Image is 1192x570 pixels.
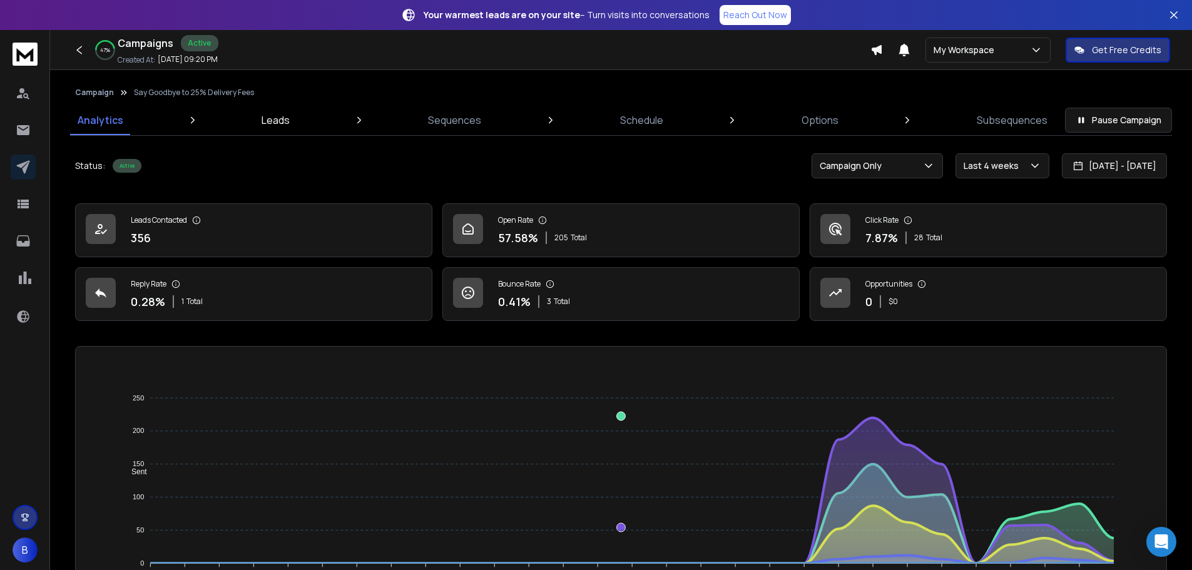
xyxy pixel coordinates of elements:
p: Analytics [78,113,123,128]
p: Last 4 weeks [964,160,1024,172]
p: 0 [865,293,872,310]
p: Bounce Rate [498,279,541,289]
p: Options [802,113,838,128]
span: Total [554,297,570,307]
a: Click Rate7.87%28Total [810,203,1167,257]
span: 3 [547,297,551,307]
p: 356 [131,229,151,247]
div: Open Intercom Messenger [1146,527,1176,557]
a: Options [794,105,846,135]
a: Leads Contacted356 [75,203,432,257]
p: [DATE] 09:20 PM [158,54,218,64]
p: Say Goodbye to 25% Delivery Fees [134,88,254,98]
p: Campaign Only [820,160,887,172]
p: Leads Contacted [131,215,187,225]
a: Leads [254,105,297,135]
tspan: 100 [133,493,144,501]
tspan: 250 [133,394,144,402]
p: 0.28 % [131,293,165,310]
p: 0.41 % [498,293,531,310]
p: Opportunities [865,279,912,289]
a: Opportunities0$0 [810,267,1167,321]
p: Subsequences [977,113,1047,128]
a: Subsequences [969,105,1055,135]
a: Sequences [420,105,489,135]
p: Leads [262,113,290,128]
p: Reply Rate [131,279,166,289]
p: Sequences [428,113,481,128]
strong: Your warmest leads are on your site [424,9,580,21]
span: Sent [122,467,147,476]
p: 47 % [100,46,110,54]
p: Click Rate [865,215,899,225]
p: Created At: [118,55,155,65]
div: Active [181,35,218,51]
span: 205 [554,233,568,243]
tspan: 0 [140,559,144,567]
p: Get Free Credits [1092,44,1161,56]
span: 28 [914,233,924,243]
p: 7.87 % [865,229,898,247]
p: Status: [75,160,105,172]
span: Total [186,297,203,307]
tspan: 150 [133,460,144,467]
a: Analytics [70,105,131,135]
p: $ 0 [889,297,898,307]
a: Open Rate57.58%205Total [442,203,800,257]
p: My Workspace [934,44,999,56]
a: Schedule [613,105,671,135]
button: [DATE] - [DATE] [1062,153,1167,178]
tspan: 200 [133,427,144,435]
button: B [13,537,38,562]
a: Reply Rate0.28%1Total [75,267,432,321]
img: logo [13,43,38,66]
button: Pause Campaign [1065,108,1172,133]
span: Total [571,233,587,243]
button: Get Free Credits [1066,38,1170,63]
p: Schedule [620,113,663,128]
span: Total [926,233,942,243]
p: – Turn visits into conversations [424,9,710,21]
span: 1 [181,297,184,307]
button: Campaign [75,88,114,98]
tspan: 50 [136,526,144,534]
p: Open Rate [498,215,533,225]
p: 57.58 % [498,229,538,247]
a: Reach Out Now [720,5,791,25]
div: Active [113,159,141,173]
p: Reach Out Now [723,9,787,21]
a: Bounce Rate0.41%3Total [442,267,800,321]
h1: Campaigns [118,36,173,51]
